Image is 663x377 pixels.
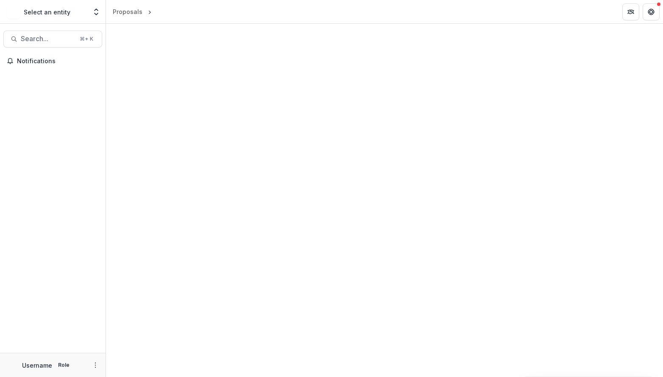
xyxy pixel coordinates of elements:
[56,361,72,369] p: Role
[643,3,660,20] button: Get Help
[78,34,95,44] div: ⌘ + K
[17,58,99,65] span: Notifications
[113,7,142,16] div: Proposals
[109,6,153,18] nav: breadcrumb
[622,3,639,20] button: Partners
[3,31,102,47] button: Search...
[22,361,52,370] p: Username
[90,3,102,20] button: Open entity switcher
[109,6,146,18] a: Proposals
[21,35,75,43] span: Search...
[3,54,102,68] button: Notifications
[24,8,70,17] p: Select an entity
[90,360,100,370] button: More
